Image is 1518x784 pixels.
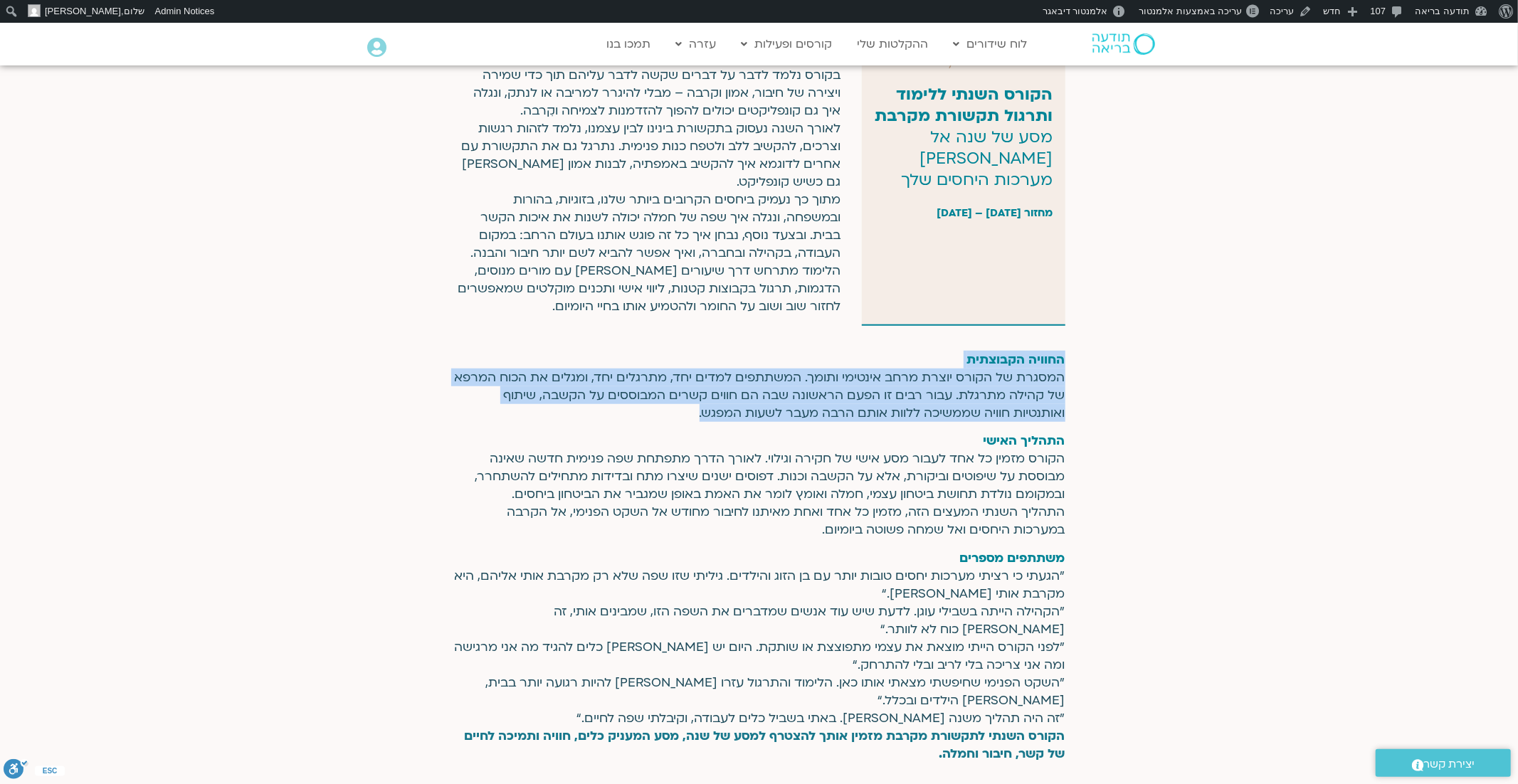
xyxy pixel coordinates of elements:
[896,83,1053,105] strong: הקורס השנתי ללימוד
[1376,749,1511,777] a: יצירת קשר
[874,202,1053,223] p: מחזור [DATE] – [DATE]
[875,105,1053,127] strong: ותרגול תקשורת מקרבת
[947,31,1035,58] a: לוח שידורים
[1424,755,1475,774] span: יצירת קשר
[669,31,724,58] a: עזרה
[874,84,1053,191] p: מסע של שנה אל [PERSON_NAME] מערכות היחסים שלך
[453,549,1065,763] p: ״הגעתי כי רציתי מערכות יחסים טובות יותר עם בן הזוג והילדים. גיליתי שזו שפה שלא רק מקרבת אותי אליה...
[984,433,1065,449] b: התהליך האישי
[960,550,1065,566] b: משתתפים מספרים
[850,31,936,58] a: ההקלטות שלי
[45,6,121,16] span: [PERSON_NAME]
[1092,33,1155,55] img: תודעה בריאה
[453,432,1065,539] p: הקורס מזמין כל אחד לעבור מסע אישי של חקירה וגילוי. לאורך הדרך מתפתחת שפה פנימית חדשה שאינה מבוססת...
[734,31,840,58] a: קורסים ופעילות
[465,728,1065,762] b: הקורס השנתי לתקשורת מקרבת מזמין אותך להצטרף למסע של שנה, מסע המעניק כלים, חוויה ותמיכה לחיים של ק...
[967,351,1065,368] b: החוויה הקבוצתית
[453,351,1065,422] p: המסגרת של הקורס יוצרת מרחב אינטימי ותומך. המשתתפים למדים יחד, מתרגלים יחד, ומגלים את הכוח המרפא ש...
[1139,6,1242,16] span: עריכה באמצעות אלמנטור
[600,31,658,58] a: תמכו בנו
